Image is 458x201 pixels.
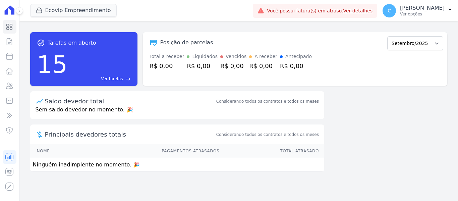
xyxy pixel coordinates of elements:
[126,77,131,82] span: east
[377,1,458,20] button: C [PERSON_NAME] Ver opções
[220,144,324,158] th: Total Atrasado
[267,7,373,14] span: Você possui fatura(s) em atraso.
[45,97,215,106] div: Saldo devedor total
[150,61,184,70] div: R$ 0,00
[254,53,277,60] div: A receber
[400,5,445,11] p: [PERSON_NAME]
[150,53,184,60] div: Total a receber
[45,130,215,139] span: Principais devedores totais
[226,53,246,60] div: Vencidos
[37,39,45,47] span: task_alt
[101,76,123,82] span: Ver tarefas
[48,39,96,47] span: Tarefas em aberto
[388,8,391,13] span: C
[216,98,319,104] div: Considerando todos os contratos e todos os meses
[30,106,324,119] p: Sem saldo devedor no momento. 🎉
[30,4,117,17] button: Ecovip Empreendimento
[30,158,324,172] td: Ninguém inadimplente no momento. 🎉
[285,53,312,60] div: Antecipado
[37,47,68,82] div: 15
[280,61,312,70] div: R$ 0,00
[400,11,445,17] p: Ver opções
[70,76,130,82] a: Ver tarefas east
[187,61,218,70] div: R$ 0,00
[160,39,213,47] div: Posição de parcelas
[82,144,220,158] th: Pagamentos Atrasados
[343,8,373,13] a: Ver detalhes
[30,144,83,158] th: Nome
[192,53,218,60] div: Liquidados
[216,132,319,138] span: Considerando todos os contratos e todos os meses
[220,61,246,70] div: R$ 0,00
[249,61,277,70] div: R$ 0,00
